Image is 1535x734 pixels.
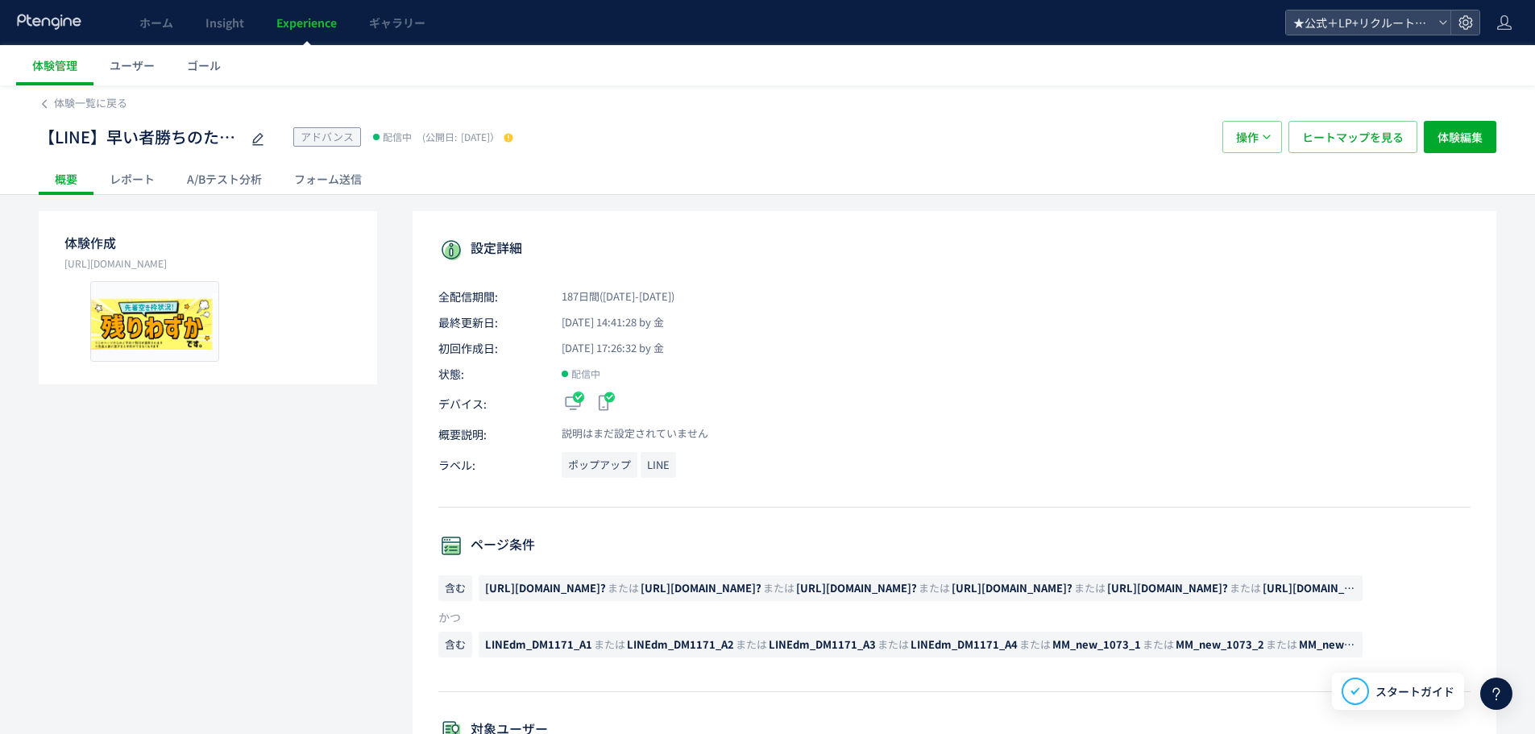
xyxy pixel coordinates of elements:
[1052,637,1141,652] span: MM_new_1073_1
[438,314,543,330] span: 最終更新日:
[1302,121,1404,153] span: ヒートマップを見る
[383,129,412,145] span: 配信中
[187,57,221,73] span: ゴール
[1230,580,1261,595] span: または
[276,15,337,31] span: Experience
[608,580,639,595] span: または
[1176,637,1264,652] span: MM_new_1073_2
[110,57,155,73] span: ユーザー
[1143,637,1174,652] span: または
[438,609,1471,625] p: かつ
[54,95,127,110] span: 体験一覧に戻る
[39,163,93,195] div: 概要
[877,637,909,652] span: または
[911,637,1018,652] span: LINEdm_DM1171_A4
[39,126,240,149] span: 【LINE】早い者勝ちのため早朝にご連絡（黄色）
[438,237,1471,263] p: 設定詳細
[543,315,664,330] span: [DATE] 14:41:28 by 金
[139,15,173,31] span: ホーム
[571,366,600,382] span: 配信中
[479,575,1363,601] span: https://tcb-beauty.net/menu/kumatori_injection_03?またはhttps://tcb-beauty.net/menu/picolaser_crm?また...
[641,580,761,595] span: [URL][DOMAIN_NAME]?
[485,580,606,595] span: [URL][DOMAIN_NAME]?
[543,426,708,442] span: 説明はまだ設定されていません
[438,575,472,601] span: 含む
[301,129,354,144] span: アドバンス
[278,163,378,195] div: フォーム送信
[1107,580,1228,595] span: [URL][DOMAIN_NAME]?
[438,396,543,412] span: デバイス:
[171,163,278,195] div: A/Bテスト分析
[1019,637,1051,652] span: または
[438,288,543,305] span: 全配信期間:
[438,632,472,657] span: 含む
[1288,10,1432,35] span: ★公式＋LP+リクルート+BS+FastNail+TKBC
[1074,580,1106,595] span: または
[1375,683,1454,700] span: スタートガイド
[1288,121,1417,153] button: ヒートマップを見る
[543,341,664,356] span: [DATE] 17:26:32 by 金
[1263,580,1384,595] span: [URL][DOMAIN_NAME]?
[479,632,1363,657] span: LINEdm_DM1171_A1またはLINEdm_DM1171_A2またはLINEdm_DM1171_A3またはLINEdm_DM1171_A4またはMM_new_1073_1またはMM_ne...
[438,340,543,356] span: 初回作成日:
[1299,637,1388,652] span: MM_new_1073_3
[562,452,637,478] span: ポップアップ
[769,637,876,652] span: LINEdm_DM1171_A3
[438,452,543,478] span: ラベル:
[64,234,351,252] p: 体験作成
[91,282,218,361] img: 791fc1e91f5a4c7364f13be9c3f46ae31757050888187.png
[543,289,674,305] span: 187日間([DATE]-[DATE])
[1266,637,1297,652] span: または
[952,580,1072,595] span: [URL][DOMAIN_NAME]?
[438,533,1471,559] p: ページ条件
[594,637,625,652] span: または
[205,15,244,31] span: Insight
[796,580,917,595] span: [URL][DOMAIN_NAME]?
[736,637,767,652] span: または
[369,15,425,31] span: ギャラリー
[438,426,543,442] span: 概要説明:
[418,130,500,143] span: [DATE]）
[1236,121,1259,153] span: 操作
[641,452,676,478] span: LINE
[32,57,77,73] span: 体験管理
[1222,121,1282,153] button: 操作
[485,637,592,652] span: LINEdm_DM1171_A1
[438,366,543,382] span: 状態:
[64,255,351,272] p: https://tcb-beauty.net/menu/kumatori_injection_03
[93,163,171,195] div: レポート
[919,580,950,595] span: または
[763,580,794,595] span: または
[422,130,457,143] span: (公開日:
[1438,121,1483,153] span: 体験編集
[1424,121,1496,153] button: 体験編集
[627,637,734,652] span: LINEdm_DM1171_A2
